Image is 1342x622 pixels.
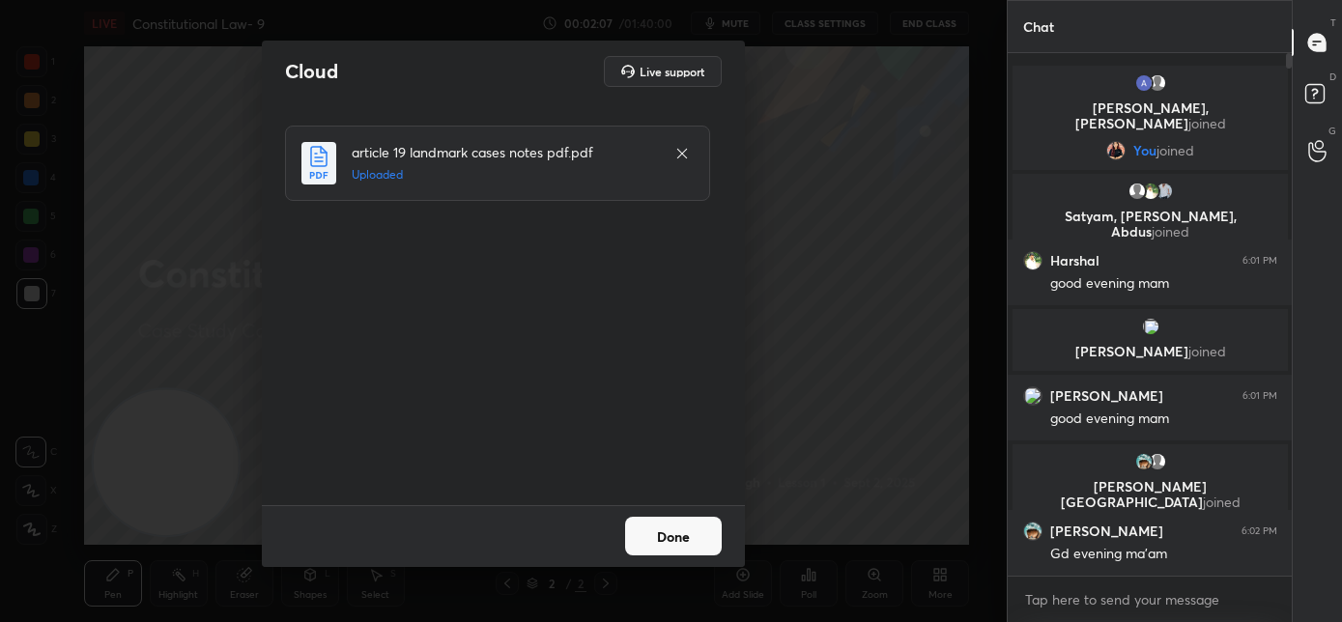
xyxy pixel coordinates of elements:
img: 9f49b73c654e4168959752afa848a689.jpg [1154,182,1173,201]
img: 3 [1140,182,1159,201]
div: 6:01 PM [1242,390,1277,402]
h4: article 19 landmark cases notes pdf.pdf [352,142,655,162]
div: 6:01 PM [1242,255,1277,267]
img: 3 [1023,251,1042,270]
img: 3 [1133,452,1153,471]
img: default.png [1147,73,1166,93]
p: [PERSON_NAME][GEOGRAPHIC_DATA] [1024,479,1276,510]
h5: Live support [640,66,704,77]
img: default.png [1147,452,1166,471]
p: T [1330,15,1336,30]
p: Satyam, [PERSON_NAME], Abdus [1024,209,1276,240]
div: grid [1008,62,1293,576]
h5: Uploaded [352,166,655,184]
div: Gd evening ma'am [1050,545,1277,564]
h2: Cloud [285,59,338,84]
h6: [PERSON_NAME] [1050,387,1163,405]
span: joined [1187,114,1225,132]
h6: Harshal [1050,252,1099,269]
img: 3 [1023,522,1042,541]
p: D [1329,70,1336,84]
h6: [PERSON_NAME] [1050,523,1163,540]
img: 3 [1133,73,1153,93]
div: good evening mam [1050,410,1277,429]
p: G [1328,124,1336,138]
button: Done [625,517,722,555]
span: You [1133,143,1156,158]
span: joined [1152,222,1189,240]
div: good evening mam [1050,274,1277,294]
img: 3 [1140,317,1159,336]
p: [PERSON_NAME], [PERSON_NAME] [1024,100,1276,131]
p: [PERSON_NAME] [1024,344,1276,359]
div: 6:02 PM [1242,525,1277,537]
img: 05514626b3584cb8bf974ab8136fe915.jpg [1106,141,1126,160]
img: 3 [1023,386,1042,406]
span: joined [1187,342,1225,360]
p: Chat [1008,1,1070,52]
img: default.png [1127,182,1146,201]
span: joined [1156,143,1194,158]
span: joined [1202,493,1240,511]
